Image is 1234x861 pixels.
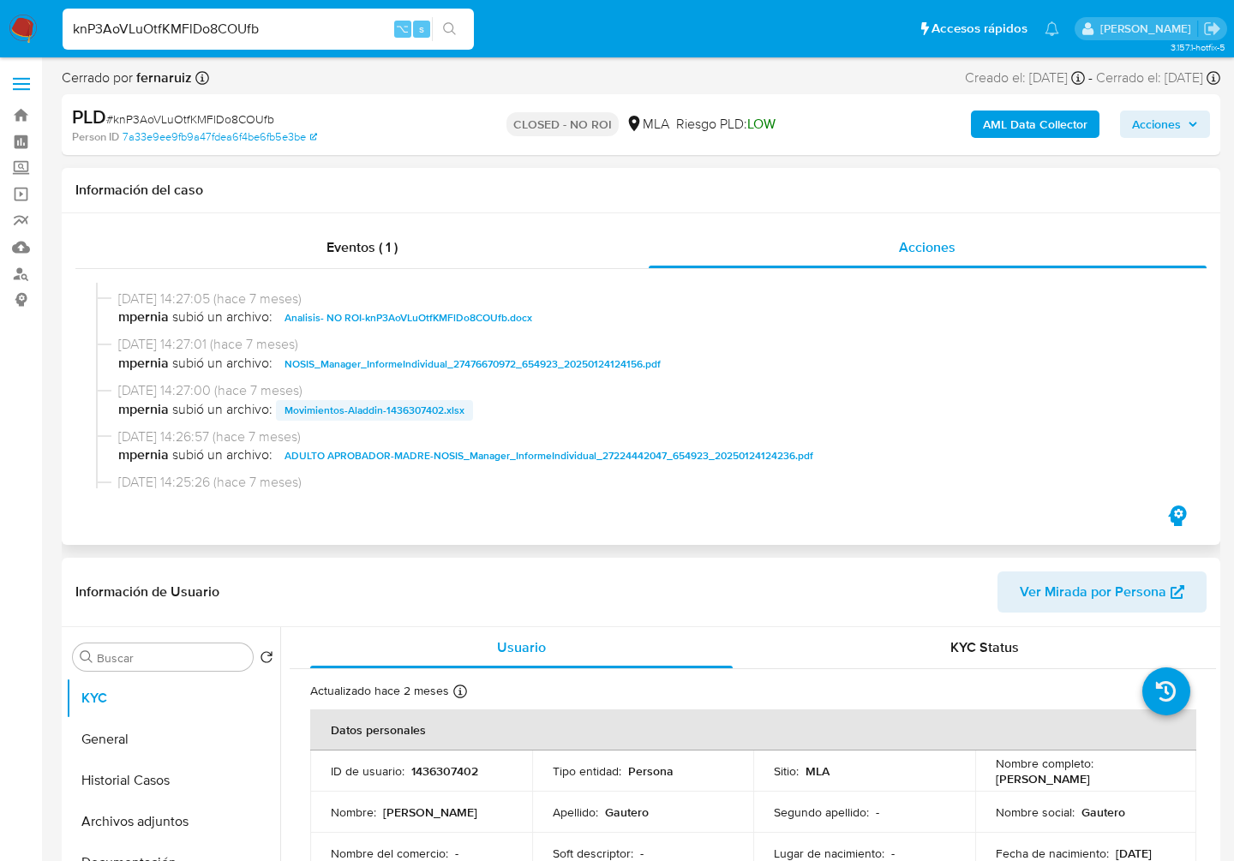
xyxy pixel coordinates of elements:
[432,17,467,41] button: search-icon
[628,763,674,779] p: Persona
[310,683,449,699] p: Actualizado hace 2 meses
[383,804,477,820] p: [PERSON_NAME]
[747,114,776,134] span: LOW
[983,111,1087,138] b: AML Data Collector
[1100,21,1197,37] p: jessica.fukman@mercadolibre.com
[931,20,1027,38] span: Accesos rápidos
[971,111,1099,138] button: AML Data Collector
[965,69,1085,87] div: Creado el: [DATE]
[72,129,119,145] b: Person ID
[331,763,404,779] p: ID de usuario :
[1096,69,1220,87] div: Cerrado el: [DATE]
[276,400,473,421] button: Movimientos-Aladdin-1436307402.xlsx
[774,804,869,820] p: Segundo apellido :
[605,804,649,820] p: Gautero
[285,445,813,466] span: ADULTO APROBADOR-MADRE-NOSIS_Manager_InformeIndividual_27224442047_654923_20250124124236.pdf
[80,650,93,664] button: Buscar
[1081,804,1125,820] p: Gautero
[419,21,424,37] span: s
[118,473,1179,492] span: [DATE] 14:25:26 (hace 7 meses)
[260,650,273,669] button: Volver al orden por defecto
[996,771,1090,786] p: [PERSON_NAME]
[497,637,546,657] span: Usuario
[876,804,879,820] p: -
[63,18,474,40] input: Buscar usuario o caso...
[172,354,273,374] span: subió un archivo:
[133,68,192,87] b: fernaruiz
[285,354,661,374] span: NOSIS_Manager_InformeIndividual_27476670972_654923_20250124124156.pdf
[455,846,458,861] p: -
[1120,111,1210,138] button: Acciones
[996,756,1093,771] p: Nombre completo :
[118,308,169,328] b: mpernia
[118,381,1179,400] span: [DATE] 14:27:00 (hace 7 meses)
[97,650,246,666] input: Buscar
[1088,69,1093,87] span: -
[66,760,280,801] button: Historial Casos
[899,237,955,257] span: Acciones
[1132,111,1181,138] span: Acciones
[66,678,280,719] button: KYC
[1020,571,1166,613] span: Ver Mirada por Persona
[806,763,830,779] p: MLA
[276,354,669,374] button: NOSIS_Manager_InformeIndividual_27476670972_654923_20250124124156.pdf
[276,445,822,466] button: ADULTO APROBADOR-MADRE-NOSIS_Manager_InformeIndividual_27224442047_654923_20250124124236.pdf
[553,804,598,820] p: Apellido :
[996,846,1109,861] p: Fecha de nacimiento :
[72,103,106,130] b: PLD
[891,846,895,861] p: -
[331,804,376,820] p: Nombre :
[553,763,621,779] p: Tipo entidad :
[1045,21,1059,36] a: Notificaciones
[106,111,274,128] span: # knP3AoVLuOtfKMFlDo8COUfb
[172,308,273,328] span: subió un archivo:
[331,846,448,861] p: Nombre del comercio :
[774,763,799,779] p: Sitio :
[118,290,1179,308] span: [DATE] 14:27:05 (hace 7 meses)
[411,763,478,779] p: 1436307402
[75,182,1207,199] h1: Información del caso
[396,21,409,37] span: ⌥
[276,308,541,328] button: Analisis- NO ROI-knP3AoVLuOtfKMFlDo8COUfb.docx
[1116,846,1152,861] p: [DATE]
[1203,20,1221,38] a: Salir
[676,115,776,134] span: Riesgo PLD:
[118,445,169,466] b: mpernia
[285,400,464,421] span: Movimientos-Aladdin-1436307402.xlsx
[118,400,169,421] b: mpernia
[118,354,169,374] b: mpernia
[66,801,280,842] button: Archivos adjuntos
[123,129,317,145] a: 7a33e9ee9fb9a47fdea6f4be6fb5e3be
[172,400,273,421] span: subió un archivo:
[62,69,192,87] span: Cerrado por
[285,308,532,328] span: Analisis- NO ROI-knP3AoVLuOtfKMFlDo8COUfb.docx
[118,428,1179,446] span: [DATE] 14:26:57 (hace 7 meses)
[118,335,1179,354] span: [DATE] 14:27:01 (hace 7 meses)
[310,709,1196,750] th: Datos personales
[172,445,273,466] span: subió un archivo:
[75,583,219,601] h1: Información de Usuario
[640,846,644,861] p: -
[997,571,1207,613] button: Ver Mirada por Persona
[326,237,398,257] span: Eventos ( 1 )
[996,804,1075,820] p: Nombre social :
[553,846,633,861] p: Soft descriptor :
[506,112,619,136] p: CLOSED - NO ROI
[626,115,669,134] div: MLA
[950,637,1019,657] span: KYC Status
[66,719,280,760] button: General
[774,846,884,861] p: Lugar de nacimiento :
